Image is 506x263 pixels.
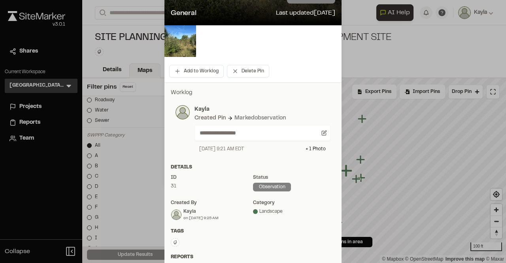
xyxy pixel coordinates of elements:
[171,174,253,181] div: ID
[253,208,335,215] div: Landscape
[306,146,326,153] div: + 1 Photo
[194,114,226,123] div: Created Pin
[176,105,190,119] img: photo
[171,228,335,235] div: Tags
[253,174,335,181] div: Status
[171,183,253,190] div: 31
[234,114,286,123] div: Marked observation
[171,210,181,220] img: Kayla
[253,199,335,206] div: category
[194,105,330,114] p: Kayla
[199,146,244,153] div: [DATE] 9:21 AM EDT
[171,238,179,247] button: Edit Tags
[171,199,253,206] div: Created by
[171,254,335,261] div: Reports
[171,164,335,171] div: Details
[183,208,219,215] div: Kayla
[253,183,291,191] div: observation
[183,215,219,221] div: on [DATE] 9:25 AM
[171,89,335,97] p: Worklog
